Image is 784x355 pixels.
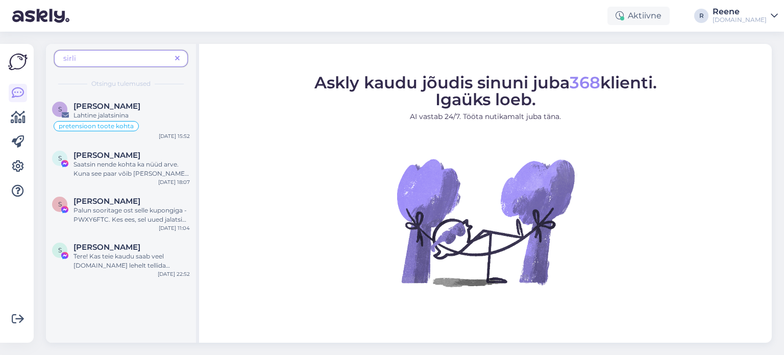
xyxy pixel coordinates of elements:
[694,9,708,23] div: R
[8,52,28,72] img: Askly Logo
[58,200,62,208] span: S
[63,54,76,63] span: sirli
[73,197,140,206] span: Sirli Papp
[73,243,140,252] span: Sirli Sossi
[73,111,190,120] div: Lahtine jalatsinina
[59,123,134,129] span: pretensioon toote kohta
[58,154,62,162] span: S
[713,8,778,24] a: Reene[DOMAIN_NAME]
[58,105,62,113] span: S
[73,151,140,160] span: Sirli Aosaar
[91,79,151,88] span: Otsingu tulemused
[713,8,767,16] div: Reene
[394,130,577,314] img: No Chat active
[73,160,190,178] div: Saatsin nende kohta ka nüüd arve. Kuna see paar võib [PERSON_NAME], siis võib esineda värvi erine...
[607,7,670,25] div: Aktiivne
[158,270,190,278] div: [DATE] 22:52
[73,206,190,224] div: Palun sooritage ost selle kupongiga -PWXY6FTC. Kes ees, sel uued jalatsid :)
[73,252,190,270] div: Tere! Kas teie kaudu saab veel [DOMAIN_NAME] lehelt tellida postikuluvabalt?
[570,73,600,92] span: 368
[58,246,62,254] span: S
[159,132,190,140] div: [DATE] 15:52
[314,111,657,122] p: AI vastab 24/7. Tööta nutikamalt juba täna.
[159,224,190,232] div: [DATE] 11:04
[73,102,140,111] span: Sirli Kivisalu
[314,73,657,109] span: Askly kaudu jõudis sinuni juba klienti. Igaüks loeb.
[713,16,767,24] div: [DOMAIN_NAME]
[158,178,190,186] div: [DATE] 18:07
